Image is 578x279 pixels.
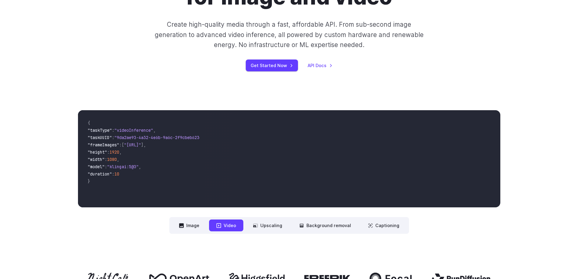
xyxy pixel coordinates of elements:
[153,128,156,133] span: ,
[119,142,122,148] span: :
[172,219,207,231] button: Image
[141,142,144,148] span: ]
[88,128,112,133] span: "taskType"
[88,157,105,162] span: "width"
[107,164,139,169] span: "klingai:5@3"
[112,135,114,140] span: :
[88,149,107,155] span: "height"
[105,157,107,162] span: :
[107,157,117,162] span: 1080
[88,135,112,140] span: "taskUUID"
[112,171,114,177] span: :
[88,179,90,184] span: }
[122,142,124,148] span: [
[308,62,333,69] a: API Docs
[88,171,112,177] span: "duration"
[246,60,298,71] a: Get Started Now
[154,19,424,50] p: Create high-quality media through a fast, affordable API. From sub-second image generation to adv...
[114,128,153,133] span: "videoInference"
[119,149,122,155] span: ,
[107,149,110,155] span: :
[114,171,119,177] span: 10
[88,164,105,169] span: "model"
[88,142,119,148] span: "frameImages"
[117,157,119,162] span: ,
[361,219,407,231] button: Captioning
[139,164,141,169] span: ,
[246,219,289,231] button: Upscaling
[292,219,358,231] button: Background removal
[88,120,90,126] span: {
[124,142,141,148] span: "[URL]"
[105,164,107,169] span: :
[209,219,243,231] button: Video
[144,142,146,148] span: ,
[114,135,207,140] span: "9da2ae93-4a32-4e6b-9a6c-2f9cbeb62301"
[112,128,114,133] span: :
[110,149,119,155] span: 1920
